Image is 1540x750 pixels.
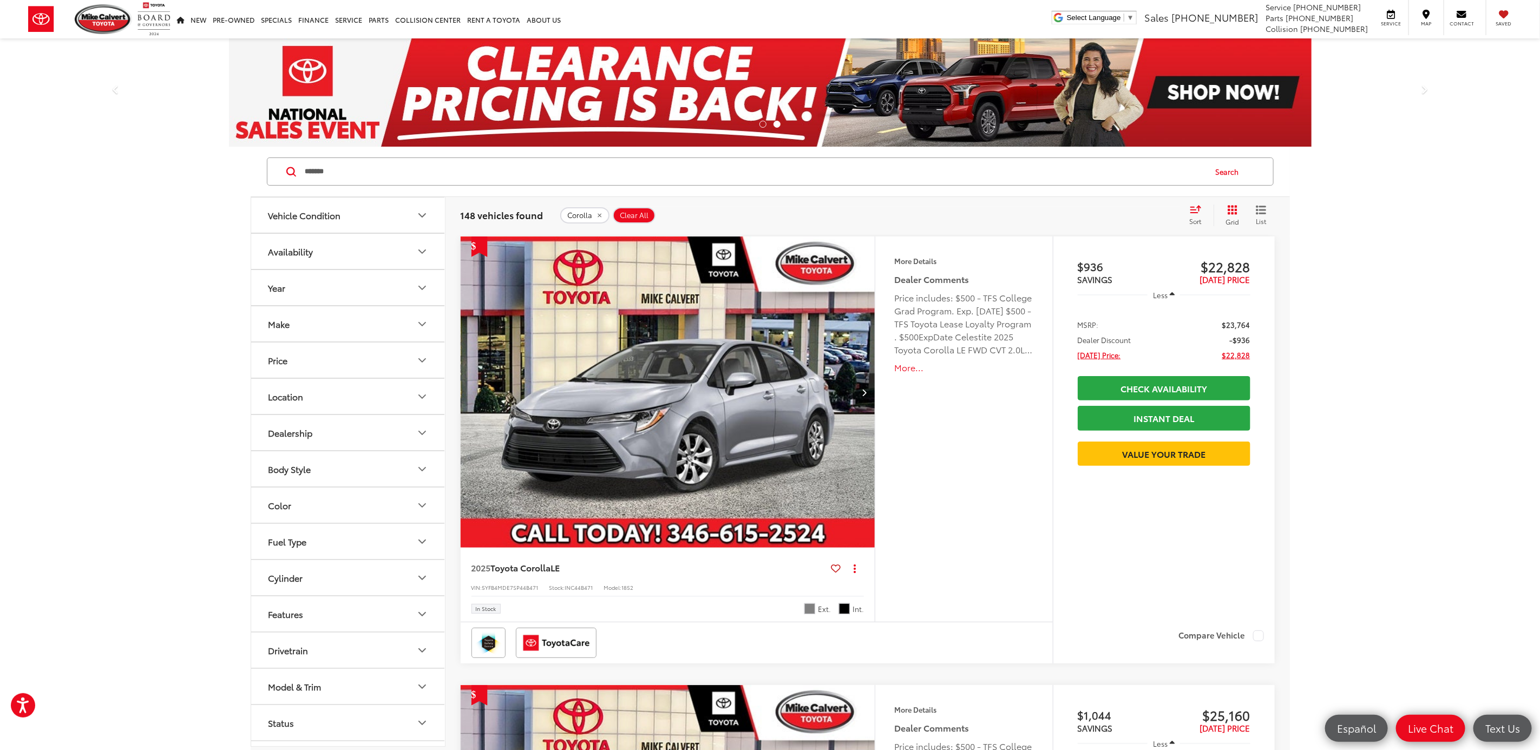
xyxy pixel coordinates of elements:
button: List View [1248,205,1275,226]
span: $1,044 [1078,707,1164,723]
div: Vehicle Condition [416,209,429,222]
span: Corolla [568,211,593,220]
span: Black [839,603,850,614]
div: Color [268,500,292,510]
img: Clearance Pricing Is Back [229,38,1312,147]
span: [DATE] Price: [1078,350,1121,360]
span: 5YFB4MDE7SP44B471 [482,583,539,591]
span: Dealer Discount [1078,334,1131,345]
span: 1852 [622,583,634,591]
span: Map [1414,20,1438,27]
label: Compare Vehicle [1179,630,1264,641]
div: Location [268,391,304,402]
button: FeaturesFeatures [251,596,446,631]
div: Color [416,499,429,512]
div: Price [416,354,429,367]
span: In Stock [476,606,496,611]
a: 2025 Toyota Corolla LE2025 Toyota Corolla LE2025 Toyota Corolla LE2025 Toyota Corolla LE [460,236,876,548]
span: $22,828 [1164,258,1250,274]
span: -$936 [1230,334,1250,345]
div: Drivetrain [268,645,309,655]
img: Mike Calvert Toyota [75,4,132,34]
button: Less [1148,285,1180,305]
span: MSRP: [1078,319,1099,330]
button: ColorColor [251,488,446,523]
span: [PHONE_NUMBER] [1286,12,1353,23]
div: Status [268,718,294,728]
img: ToyotaCare Mike Calvert Toyota Houston TX [518,630,594,656]
button: Vehicle ConditionVehicle Condition [251,198,446,233]
div: Cylinder [416,571,429,584]
div: Vehicle Condition [268,210,341,220]
span: Model: [604,583,622,591]
span: Contact [1450,20,1474,27]
button: Actions [845,558,864,577]
span: Grid [1226,217,1240,226]
span: $23,764 [1222,319,1250,330]
span: [DATE] PRICE [1200,722,1250,734]
h5: Dealer Comments [894,273,1033,286]
h5: Dealer Comments [894,721,1033,734]
span: [PHONE_NUMBER] [1171,10,1258,24]
div: Features [268,609,304,619]
button: remove Corolla [560,207,610,223]
span: $25,160 [1164,707,1250,723]
div: Availability [268,246,313,256]
span: SAVINGS [1078,722,1113,734]
span: Sort [1190,216,1202,226]
div: Model & Trim [268,681,322,692]
span: ▼ [1127,14,1134,22]
h4: More Details [894,706,1033,713]
div: Make [268,319,290,329]
span: Parts [1266,12,1283,23]
button: StatusStatus [251,705,446,740]
span: List [1256,216,1267,226]
button: AvailabilityAvailability [251,234,446,269]
button: More... [894,361,1033,374]
input: Search by Make, Model, or Keyword [304,159,1205,185]
span: Celestite [804,603,815,614]
a: Text Us [1473,715,1532,742]
button: Clear All [613,207,656,223]
span: 2025 [471,561,491,574]
span: dropdown dots [854,564,856,573]
span: Live Chat [1403,721,1459,735]
span: SAVINGS [1078,273,1113,285]
img: 2025 Toyota Corolla LE [460,236,876,549]
span: $22,828 [1222,350,1250,360]
span: [PHONE_NUMBER] [1300,23,1368,34]
a: Check Availability [1078,376,1250,400]
div: Price includes: $500 - TFS College Grad Program. Exp. [DATE] $500 - TFS Toyota Lease Loyalty Prog... [894,291,1033,356]
button: LocationLocation [251,379,446,414]
button: PricePrice [251,343,446,378]
a: Live Chat [1396,715,1465,742]
div: Dealership [268,427,313,438]
button: DrivetrainDrivetrain [251,633,446,668]
span: Sales [1144,10,1169,24]
div: Year [416,281,429,294]
span: LE [551,561,560,574]
span: Service [1379,20,1403,27]
div: Drivetrain [416,644,429,657]
button: Fuel TypeFuel Type [251,524,446,559]
h4: More Details [894,257,1033,265]
span: Clear All [620,211,649,220]
div: Location [416,390,429,403]
button: YearYear [251,270,446,305]
div: Make [416,318,429,331]
div: Price [268,355,288,365]
span: Get Price Drop Alert [471,685,488,706]
div: Fuel Type [416,535,429,548]
span: Stock: [549,583,565,591]
span: ​ [1124,14,1124,22]
span: Less [1153,739,1168,748]
div: Fuel Type [268,536,307,547]
a: Value Your Trade [1078,442,1250,466]
span: Int. [853,604,864,614]
span: [DATE] PRICE [1200,273,1250,285]
button: Search [1205,158,1255,185]
span: Less [1153,290,1168,300]
span: VIN: [471,583,482,591]
div: Body Style [268,464,311,474]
